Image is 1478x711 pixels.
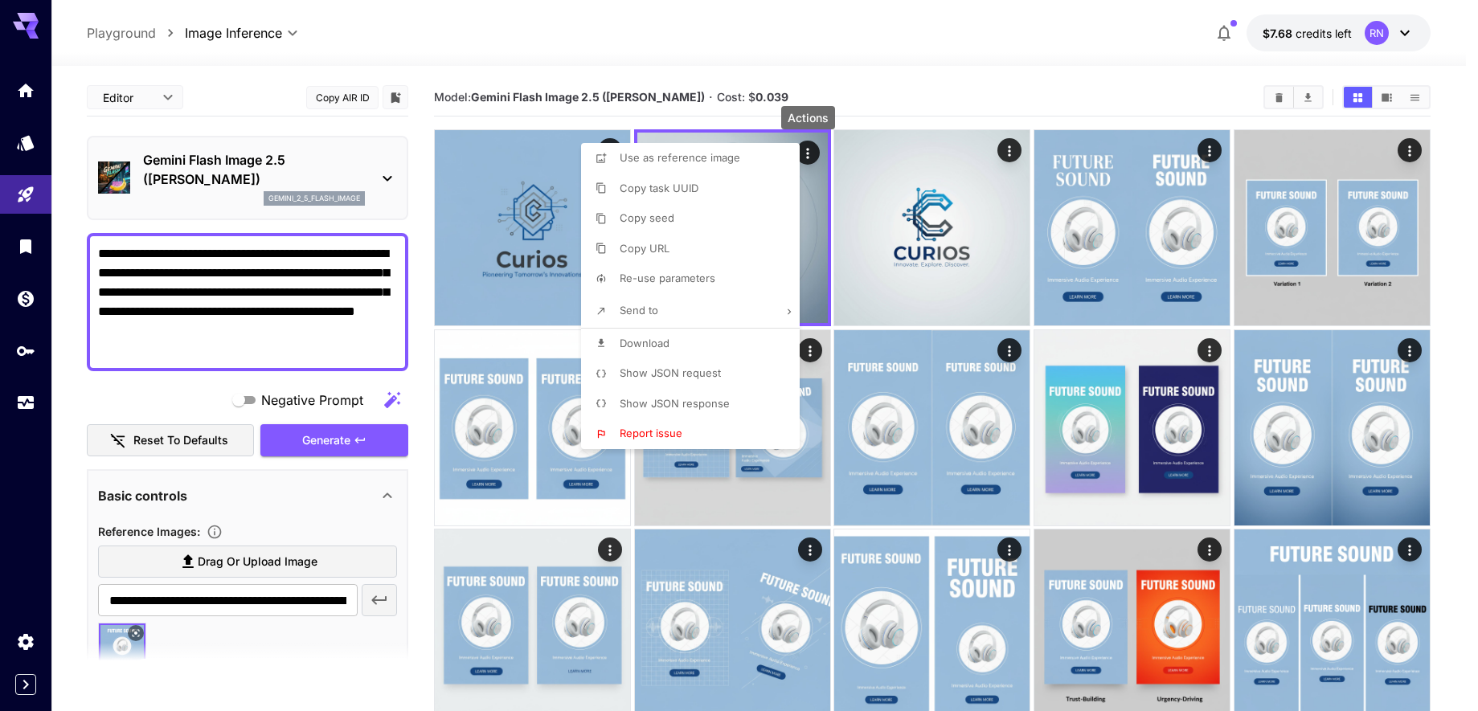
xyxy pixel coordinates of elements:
span: Show JSON response [620,397,730,410]
span: Copy URL [620,242,669,255]
span: Report issue [620,427,682,439]
span: Send to [620,304,658,317]
span: Copy task UUID [620,182,698,194]
span: Download [620,337,669,349]
div: Actions [781,106,835,129]
span: Copy seed [620,211,674,224]
span: Use as reference image [620,151,740,164]
span: Re-use parameters [620,272,715,284]
span: Show JSON request [620,366,721,379]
